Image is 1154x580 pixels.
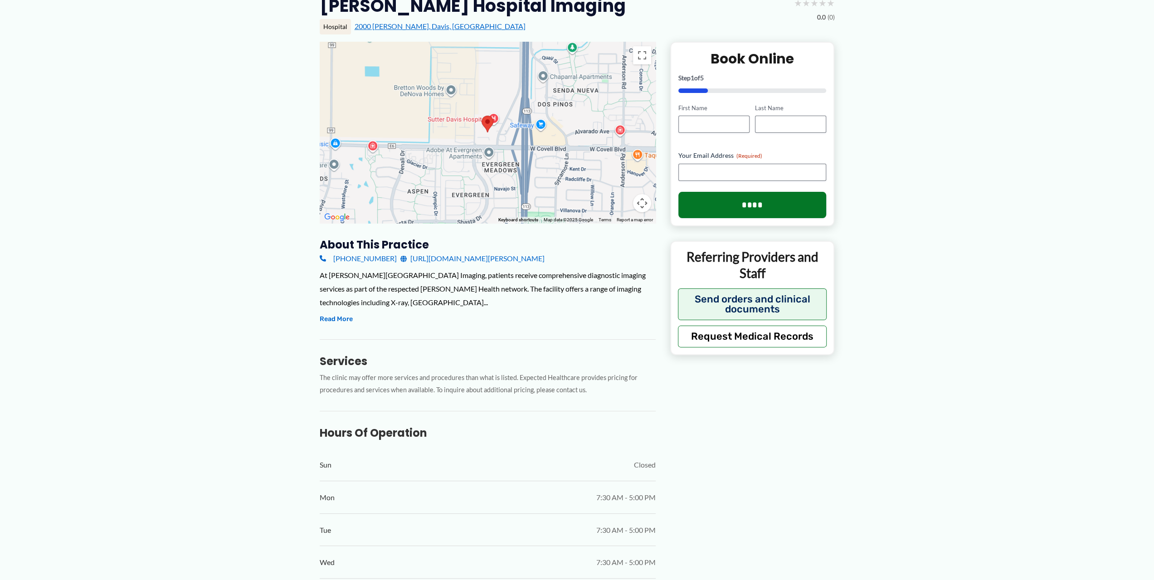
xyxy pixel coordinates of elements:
h3: Services [320,354,656,368]
span: 7:30 AM - 5:00 PM [596,556,656,569]
div: At [PERSON_NAME][GEOGRAPHIC_DATA] Imaging, patients receive comprehensive diagnostic imaging serv... [320,268,656,309]
span: 5 [700,74,704,82]
label: Your Email Address [678,151,827,160]
span: (0) [828,11,835,23]
button: Request Medical Records [678,326,827,347]
span: Map data ©2025 Google [544,217,593,222]
a: 2000 [PERSON_NAME], Davis, [GEOGRAPHIC_DATA] [355,22,526,30]
div: Hospital [320,19,351,34]
a: Terms (opens in new tab) [599,217,611,222]
p: The clinic may offer more services and procedures than what is listed. Expected Healthcare provid... [320,372,656,396]
p: Referring Providers and Staff [678,249,827,282]
h3: About this practice [320,238,656,252]
a: Open this area in Google Maps (opens a new window) [322,211,352,223]
h2: Book Online [678,50,827,68]
a: [PHONE_NUMBER] [320,252,397,265]
span: Tue [320,523,331,537]
button: Keyboard shortcuts [498,217,538,223]
span: Mon [320,491,335,504]
button: Send orders and clinical documents [678,288,827,320]
button: Toggle fullscreen view [633,46,651,64]
label: First Name [678,104,750,112]
span: 1 [691,74,694,82]
button: Map camera controls [633,194,651,212]
a: Report a map error [617,217,653,222]
img: Google [322,211,352,223]
span: Wed [320,556,335,569]
p: Step of [678,75,827,81]
span: Closed [634,458,656,472]
span: (Required) [736,152,762,159]
span: 0.0 [817,11,826,23]
label: Last Name [755,104,826,112]
span: Sun [320,458,331,472]
button: Read More [320,314,353,325]
span: 7:30 AM - 5:00 PM [596,523,656,537]
span: 7:30 AM - 5:00 PM [596,491,656,504]
h3: Hours of Operation [320,426,656,440]
a: [URL][DOMAIN_NAME][PERSON_NAME] [400,252,545,265]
